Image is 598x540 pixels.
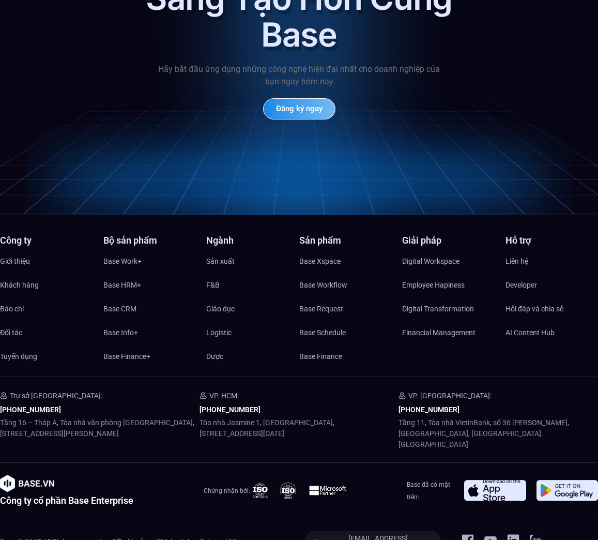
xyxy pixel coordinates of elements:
a: Base Finance [299,349,392,364]
span: Developer [505,277,537,293]
span: Digital Workspace [402,253,459,269]
a: Base Schedule [299,325,392,340]
a: Financial Management [402,325,495,340]
a: [PHONE_NUMBER] [200,406,260,414]
span: Digital Transformation [402,301,474,317]
span: Base Request [299,301,343,317]
span: Trụ sở [GEOGRAPHIC_DATA]: [10,392,102,400]
span: Giáo dục [206,301,235,317]
a: Base Workflow [299,277,392,293]
span: Base đã có mặt trên: [407,481,450,501]
span: VP. HCM: [209,392,239,400]
a: Logistic [206,325,299,340]
span: Base Schedule [299,325,346,340]
h4: Bộ sản phẩm [103,236,196,245]
span: Base HRM+ [103,277,141,293]
a: Dược [206,349,299,364]
a: Base Info+ [103,325,196,340]
h4: Giải pháp [402,236,495,245]
span: Base Work+ [103,253,142,269]
a: [PHONE_NUMBER] [398,406,459,414]
span: F&B [206,277,220,293]
span: Base Info+ [103,325,138,340]
a: Base HRM+ [103,277,196,293]
p: Tòa nhà Jasmine 1, [GEOGRAPHIC_DATA], [STREET_ADDRESS][DATE] [200,417,399,439]
a: Base Finance+ [103,349,196,364]
a: Base Request [299,301,392,317]
span: Base Finance [299,349,342,364]
a: Đăng ký ngay [263,98,335,119]
span: Dược [206,349,223,364]
span: Hỏi đáp và chia sẻ [505,301,563,317]
a: Base CRM [103,301,196,317]
span: Employee Hapiness [402,277,465,293]
span: Chứng nhận bởi: [204,487,250,494]
a: Employee Hapiness [402,277,495,293]
a: Digital Transformation [402,301,495,317]
h4: Sản phẩm [299,236,392,245]
span: VP. [GEOGRAPHIC_DATA]: [408,392,492,400]
h4: Ngành [206,236,299,245]
a: Base Work+ [103,253,196,269]
span: Base Finance+ [103,349,150,364]
span: Financial Management [402,325,476,340]
a: Digital Workspace [402,253,495,269]
span: Base Xspace [299,253,341,269]
a: Sản xuất [206,253,299,269]
a: Base Xspace [299,253,392,269]
span: Sản xuất [206,253,235,269]
span: AI Content Hub [505,325,555,340]
span: Base Workflow [299,277,347,293]
span: Đăng ký ngay [276,105,323,113]
p: Tầng 11, Tòa nhà VietinBank, số 36 [PERSON_NAME], [GEOGRAPHIC_DATA], [GEOGRAPHIC_DATA]. [GEOGRAPH... [398,417,598,450]
a: F&B [206,277,299,293]
span: Base CRM [103,301,136,317]
span: Logistic [206,325,232,340]
a: Giáo dục [206,301,299,317]
span: Liên hệ [505,253,528,269]
p: Hãy bắt đầu ứng dụng những công nghệ hiện đại nhất cho doanh nghiệp của bạn ngay hôm nay [155,63,444,88]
